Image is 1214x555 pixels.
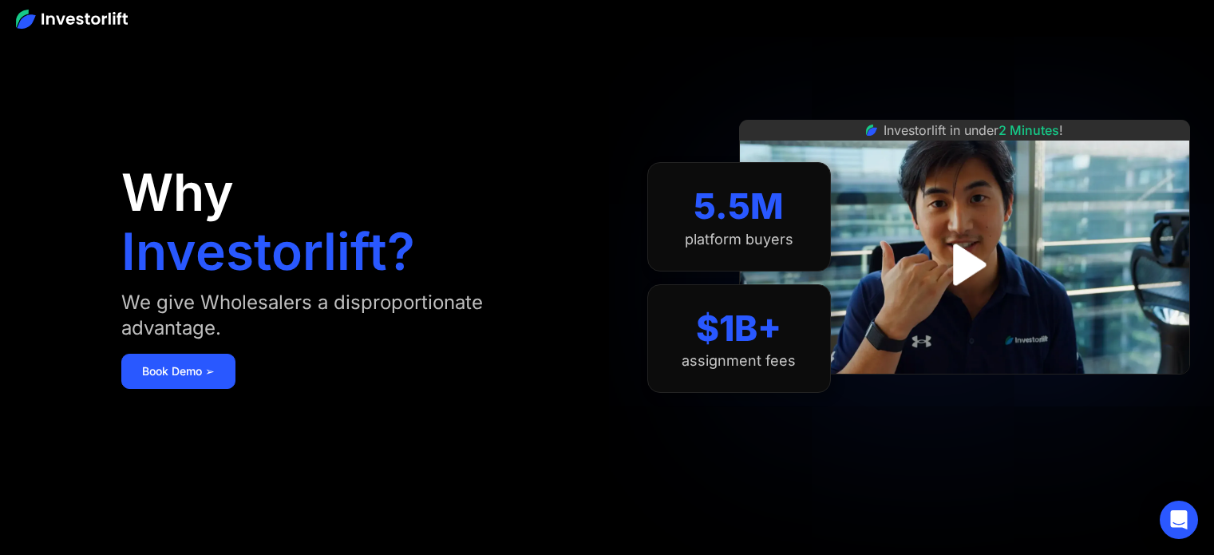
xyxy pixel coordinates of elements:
h1: Why [121,167,234,218]
div: We give Wholesalers a disproportionate advantage. [121,290,560,341]
a: open lightbox [929,229,1000,300]
div: assignment fees [682,352,796,370]
a: Book Demo ➢ [121,354,235,389]
div: $1B+ [696,307,781,350]
iframe: Customer reviews powered by Trustpilot [844,383,1084,402]
div: Open Intercom Messenger [1160,501,1198,539]
span: 2 Minutes [998,122,1059,138]
div: platform buyers [685,231,793,248]
h1: Investorlift? [121,226,415,277]
div: Investorlift in under ! [884,121,1063,140]
div: 5.5M [694,185,784,228]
